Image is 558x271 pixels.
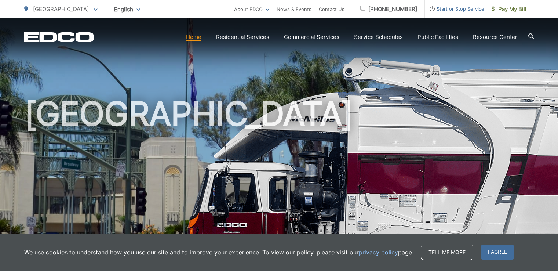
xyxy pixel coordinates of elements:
[473,33,517,41] a: Resource Center
[284,33,339,41] a: Commercial Services
[109,3,146,16] span: English
[319,5,344,14] a: Contact Us
[492,5,526,14] span: Pay My Bill
[277,5,311,14] a: News & Events
[359,248,398,257] a: privacy policy
[216,33,269,41] a: Residential Services
[186,33,201,41] a: Home
[354,33,403,41] a: Service Schedules
[481,245,514,260] span: I agree
[24,32,94,42] a: EDCD logo. Return to the homepage.
[417,33,458,41] a: Public Facilities
[234,5,269,14] a: About EDCO
[33,6,89,12] span: [GEOGRAPHIC_DATA]
[421,245,473,260] a: Tell me more
[24,248,413,257] p: We use cookies to understand how you use our site and to improve your experience. To view our pol...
